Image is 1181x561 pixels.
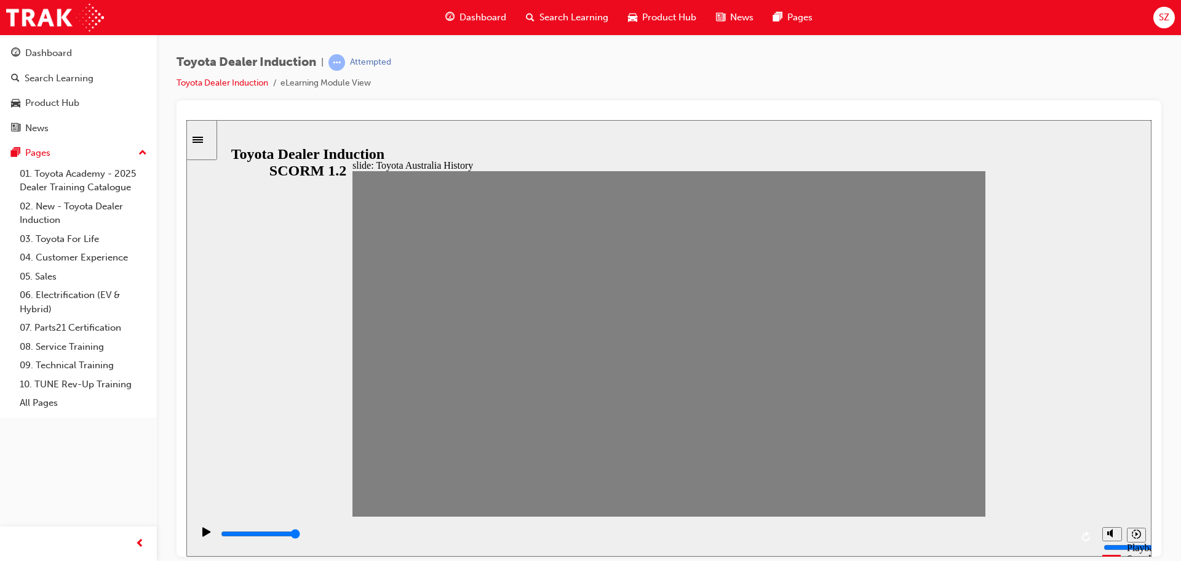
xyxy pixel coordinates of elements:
[25,71,93,86] div: Search Learning
[910,397,959,437] div: misc controls
[917,422,996,432] input: volume
[11,48,20,59] span: guage-icon
[138,145,147,161] span: up-icon
[706,5,763,30] a: news-iconNews
[940,422,959,445] div: Playback Speed
[773,10,782,25] span: pages-icon
[628,10,637,25] span: car-icon
[15,248,152,267] a: 04. Customer Experience
[15,164,152,197] a: 01. Toyota Academy - 2025 Dealer Training Catalogue
[916,407,936,421] button: Mute (Ctrl+Alt+M)
[15,375,152,394] a: 10. TUNE Rev-Up Training
[15,286,152,318] a: 06. Electrification (EV & Hybrid)
[6,4,104,31] img: Trak
[435,5,516,30] a: guage-iconDashboard
[5,142,152,164] button: Pages
[516,5,618,30] a: search-iconSearch Learning
[280,76,371,91] li: eLearning Module View
[177,78,268,88] a: Toyota Dealer Induction
[5,117,152,140] a: News
[5,67,152,90] a: Search Learning
[1153,7,1175,28] button: SZ
[25,96,79,110] div: Product Hub
[25,146,50,160] div: Pages
[539,10,608,25] span: Search Learning
[328,54,345,71] span: learningRecordVerb_ATTEMPT-icon
[25,46,72,60] div: Dashboard
[321,55,324,70] span: |
[11,98,20,109] span: car-icon
[15,394,152,413] a: All Pages
[787,10,813,25] span: Pages
[5,92,152,115] a: Product Hub
[526,10,535,25] span: search-icon
[730,10,754,25] span: News
[15,230,152,249] a: 03. Toyota For Life
[34,409,114,419] input: slide progress
[5,39,152,142] button: DashboardSearch LearningProduct HubNews
[11,123,20,134] span: news-icon
[642,10,696,25] span: Product Hub
[177,55,316,70] span: Toyota Dealer Induction
[135,536,145,552] span: prev-icon
[716,10,725,25] span: news-icon
[763,5,822,30] a: pages-iconPages
[940,408,960,422] button: Playback speed
[15,267,152,286] a: 05. Sales
[459,10,506,25] span: Dashboard
[350,57,391,68] div: Attempted
[445,10,455,25] span: guage-icon
[618,5,706,30] a: car-iconProduct Hub
[15,318,152,337] a: 07. Parts21 Certification
[5,42,152,65] a: Dashboard
[15,356,152,375] a: 09. Technical Training
[891,408,910,426] button: Replay (Ctrl+Alt+R)
[15,337,152,357] a: 08. Service Training
[15,197,152,230] a: 02. New - Toyota Dealer Induction
[25,121,49,135] div: News
[6,397,910,437] div: playback controls
[11,73,20,84] span: search-icon
[6,406,27,427] button: Play (Ctrl+Alt+P)
[1159,10,1169,25] span: SZ
[11,148,20,159] span: pages-icon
